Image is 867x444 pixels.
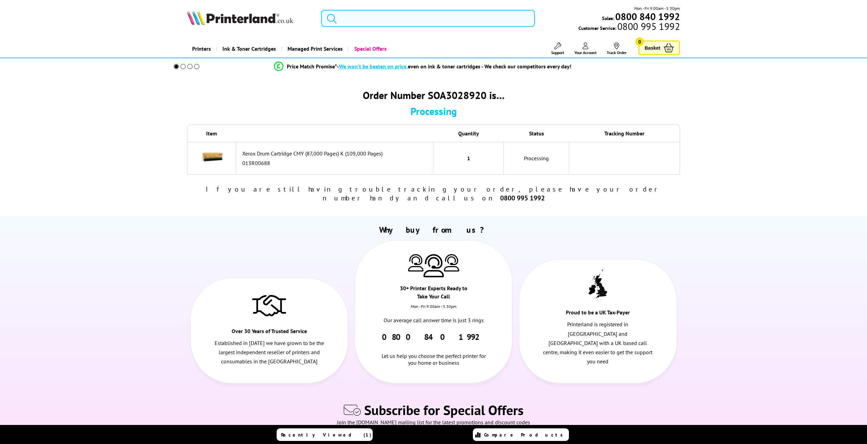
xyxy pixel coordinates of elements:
[484,432,567,438] span: Compare Products
[165,61,681,72] li: modal_Promise
[638,40,680,55] a: Basket 0
[588,269,607,300] img: UK tax payer
[378,342,489,366] div: Let us help you choose the perfect printer for you home or business
[339,63,408,70] span: We won’t be beaten on price,
[433,125,504,142] th: Quantity
[187,125,236,142] th: Item
[616,23,680,30] span: 0800 995 1992
[382,332,485,342] a: 0800 840 1992
[473,428,569,441] a: Compare Products
[615,10,680,23] b: 0800 840 1992
[559,308,637,320] div: Proud to be a UK Tax-Payer
[348,40,392,57] a: Special Offers
[222,40,276,57] span: Ink & Toner Cartridges
[242,160,430,166] div: 013R00688
[394,284,473,304] div: 30+ Printer Experts Ready to Take Your Call
[242,150,430,157] div: Xerox Drum Cartridge CMY (87,000 Pages) K (109,000 Pages)
[187,185,680,202] div: If you are still having trouble tracking your order, please have your order number handy and call...
[355,304,512,316] div: Mon - Fri 9:00am - 5.30pm
[187,10,313,27] a: Printerland Logo
[607,43,626,55] a: Track Order
[187,104,680,118] div: Processing
[281,40,348,57] a: Managed Print Services
[337,63,571,70] div: - even on ink & toner cartridges - We check our competitors every day!
[252,292,286,319] img: Trusted Service
[200,146,223,169] img: Xerox Drum Cartridge CMY (87,000 Pages) K (109,000 Pages)
[578,23,680,31] span: Customer Service:
[187,10,293,25] img: Printerland Logo
[504,125,569,142] th: Status
[602,15,614,21] span: Sales:
[287,63,337,70] span: Price Match Promise*
[551,43,564,55] a: Support
[187,40,216,57] a: Printers
[423,254,444,278] img: Printer Experts
[216,40,281,57] a: Ink & Toner Cartridges
[433,142,504,175] td: 1
[634,5,680,12] span: Mon - Fri 9:00am - 5:30pm
[187,225,680,235] h2: Why buy from us?
[543,320,653,366] p: Printerland is registered in [GEOGRAPHIC_DATA] and [GEOGRAPHIC_DATA] with a UK based call centre,...
[230,327,309,339] div: Over 30 Years of Trusted Service
[277,428,373,441] a: Recently Viewed (1)
[614,13,680,20] a: 0800 840 1992
[364,401,524,419] span: Subscribe for Special Offers
[281,432,372,438] span: Recently Viewed (1)
[504,142,569,175] td: Processing
[645,43,660,52] span: Basket
[214,339,324,366] p: Established in [DATE] we have grown to be the largest independent reseller of printers and consum...
[635,37,644,46] span: 0
[3,419,864,429] div: Join the [DOMAIN_NAME] mailing list for the latest promotions and discount codes
[444,254,459,272] img: Printer Experts
[551,50,564,55] span: Support
[569,125,680,142] th: Tracking Number
[574,50,597,55] span: Your Account
[187,88,680,102] div: Order Number SOA3028920 is…
[408,254,423,272] img: Printer Experts
[378,316,489,325] p: Our average call answer time is just 3 rings
[500,194,545,202] b: 0800 995 1992
[574,43,597,55] a: Your Account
